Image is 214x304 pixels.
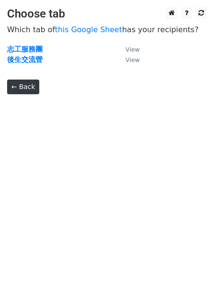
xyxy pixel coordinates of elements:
iframe: Chat Widget [167,259,214,304]
a: View [116,55,140,64]
a: ← Back [7,80,39,94]
div: 聊天小工具 [167,259,214,304]
a: 志工服務團 [7,45,43,54]
h3: Choose tab [7,7,207,21]
p: Which tab of has your recipients? [7,25,207,35]
a: View [116,45,140,54]
small: View [125,56,140,63]
a: this Google Sheet [55,25,122,34]
small: View [125,46,140,53]
a: 後生交流營 [7,55,43,64]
